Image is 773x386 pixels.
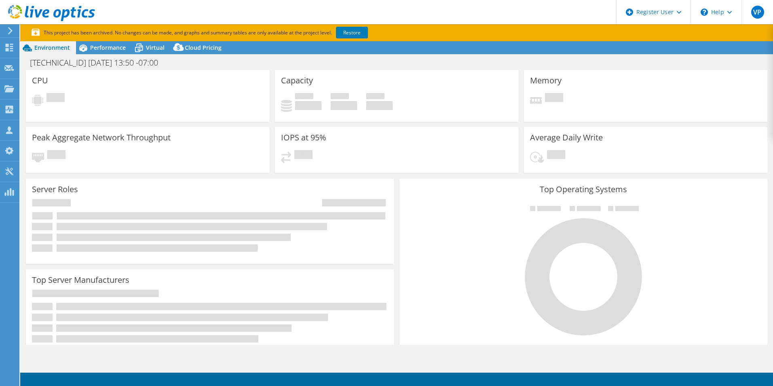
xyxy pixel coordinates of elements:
h3: Peak Aggregate Network Throughput [32,133,171,142]
h4: 0 GiB [366,101,393,110]
span: VP [751,6,764,19]
span: Used [295,93,313,101]
h4: 0 GiB [331,101,357,110]
h3: CPU [32,76,48,85]
h3: Average Daily Write [530,133,603,142]
h3: Server Roles [32,185,78,194]
span: Virtual [146,44,165,51]
span: Total [366,93,384,101]
h3: Top Server Manufacturers [32,276,129,284]
span: Pending [545,93,563,104]
span: Environment [34,44,70,51]
h3: IOPS at 95% [281,133,326,142]
h3: Memory [530,76,562,85]
span: Pending [47,150,65,161]
span: Pending [46,93,65,104]
span: Cloud Pricing [185,44,222,51]
h4: 0 GiB [295,101,321,110]
h3: Top Operating Systems [406,185,761,194]
svg: \n [701,8,708,16]
h1: [TECHNICAL_ID] [DATE] 13:50 -07:00 [26,58,171,67]
span: Pending [294,150,313,161]
span: Free [331,93,349,101]
h3: Capacity [281,76,313,85]
p: This project has been archived. No changes can be made, and graphs and summary tables are only av... [32,28,428,37]
span: Performance [90,44,126,51]
span: Pending [547,150,565,161]
a: Restore [336,27,368,38]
